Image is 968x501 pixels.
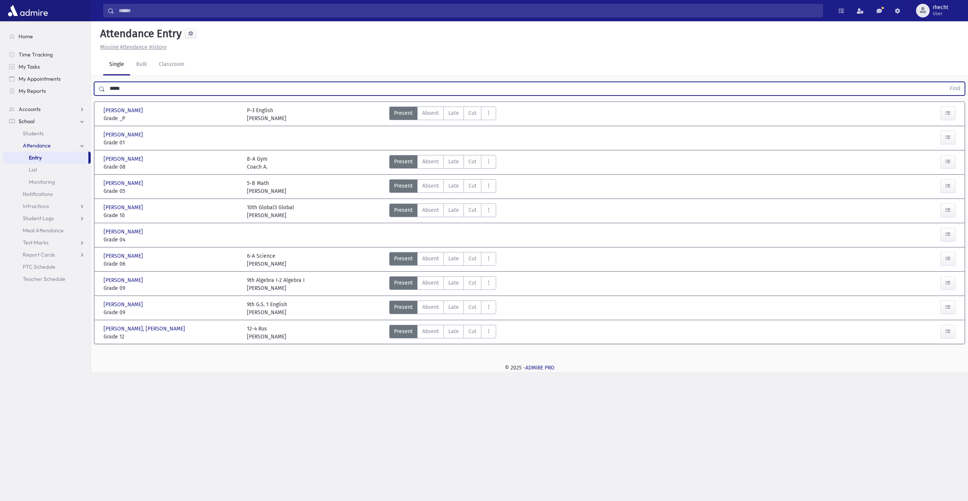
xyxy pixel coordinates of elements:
div: 8-A Gym Coach A. [247,155,267,171]
span: Absent [422,255,439,263]
div: AttTypes [389,301,496,316]
a: My Reports [3,85,91,97]
span: Student Logs [23,215,54,222]
a: Test Marks [3,236,91,249]
span: [PERSON_NAME] [104,228,145,236]
a: Monitoring [3,176,91,188]
span: Present [394,255,413,263]
a: Classroom [153,54,190,75]
span: Grade 01 [104,139,239,147]
span: School [19,118,35,125]
span: Absent [422,303,439,311]
a: Notifications [3,188,91,200]
span: Grade 06 [104,260,239,268]
span: Cut [468,206,476,214]
span: Grade 08 [104,163,239,171]
span: User [933,11,948,17]
a: School [3,115,91,127]
span: Present [394,206,413,214]
span: Cut [468,303,476,311]
span: Accounts [19,106,41,113]
a: Students [3,127,91,139]
span: [PERSON_NAME], [PERSON_NAME] [104,325,187,333]
span: Home [19,33,33,40]
span: [PERSON_NAME] [104,155,145,163]
div: 12-4 Rus [PERSON_NAME] [247,325,286,341]
span: Notifications [23,191,53,197]
a: Meal Attendance [3,224,91,236]
div: P-3 English [PERSON_NAME] [247,106,286,122]
span: Grade 12 [104,333,239,341]
span: Monitoring [29,178,55,185]
span: Grade 05 [104,187,239,195]
span: Attendance [23,142,51,149]
div: AttTypes [389,106,496,122]
a: List [3,164,91,176]
div: 9th G.S. 1 English [PERSON_NAME] [247,301,287,316]
span: Grade 10 [104,211,239,219]
span: Absent [422,158,439,166]
a: Teacher Schedule [3,273,91,285]
div: AttTypes [389,155,496,171]
span: Grade 09 [104,284,239,292]
span: [PERSON_NAME] [104,301,145,308]
div: 6-A Science [PERSON_NAME] [247,252,286,268]
span: Late [448,206,459,214]
span: My Reports [19,88,46,94]
a: Report Cards [3,249,91,261]
span: PTC Schedule [23,263,55,270]
span: Cut [468,158,476,166]
span: Teacher Schedule [23,276,65,282]
a: ADMIRE PRO [525,365,555,371]
span: Time Tracking [19,51,53,58]
div: AttTypes [389,204,496,219]
span: Present [394,158,413,166]
div: 5-B Math [PERSON_NAME] [247,179,286,195]
span: [PERSON_NAME] [104,179,145,187]
span: Absent [422,182,439,190]
span: Cut [468,109,476,117]
span: Present [394,109,413,117]
a: Entry [3,152,88,164]
span: [PERSON_NAME] [104,252,145,260]
span: Infractions [23,203,49,210]
span: Present [394,182,413,190]
span: Meal Attendance [23,227,64,234]
a: Student Logs [3,212,91,224]
span: Late [448,255,459,263]
span: [PERSON_NAME] [104,276,145,284]
div: AttTypes [389,179,496,195]
span: List [29,166,37,173]
span: Absent [422,206,439,214]
div: AttTypes [389,325,496,341]
span: Entry [29,154,42,161]
span: Grade 04 [104,236,239,244]
span: Test Marks [23,239,49,246]
u: Missing Attendance History [100,44,167,50]
a: PTC Schedule [3,261,91,273]
span: Absent [422,327,439,335]
span: Late [448,279,459,287]
div: 9th Algebra I-2 Algebra I [PERSON_NAME] [247,276,305,292]
span: My Appointments [19,75,61,82]
a: Single [103,54,130,75]
span: Late [448,182,459,190]
span: Cut [468,255,476,263]
span: Late [448,109,459,117]
span: [PERSON_NAME] [104,106,145,114]
span: Grade 09 [104,308,239,316]
span: Cut [468,327,476,335]
div: AttTypes [389,276,496,292]
a: Home [3,30,91,42]
span: Late [448,303,459,311]
span: Cut [468,279,476,287]
a: Accounts [3,103,91,115]
span: rhecht [933,5,948,11]
span: Cut [468,182,476,190]
span: Absent [422,279,439,287]
a: Time Tracking [3,49,91,61]
h5: Attendance Entry [97,27,182,40]
div: 10th Global3 Global [PERSON_NAME] [247,204,294,219]
a: Bulk [130,54,153,75]
div: © 2025 - [103,364,956,372]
